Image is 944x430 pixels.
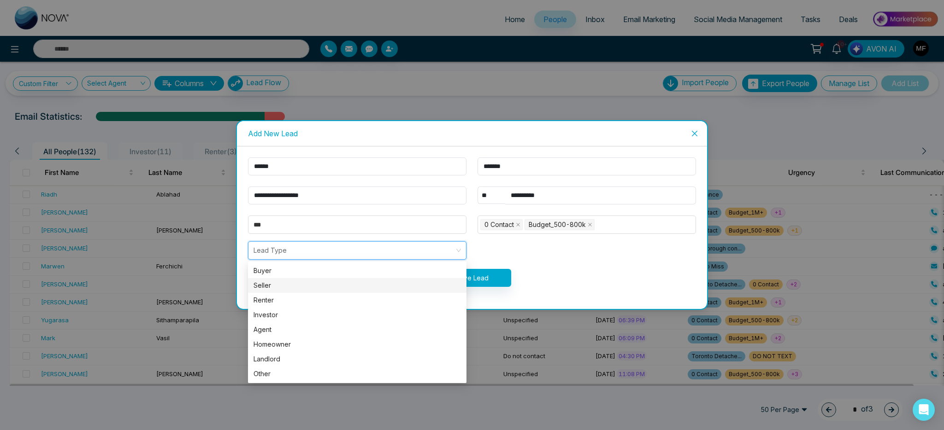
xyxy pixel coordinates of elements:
[529,220,586,230] span: Budget_500-800k
[248,322,466,337] div: Agent
[248,308,466,322] div: Investor
[913,399,935,421] div: Open Intercom Messenger
[248,263,466,278] div: Buyer
[254,325,461,335] div: Agent
[254,280,461,291] div: Seller
[691,130,698,137] span: close
[248,337,466,352] div: Homeowner
[248,352,466,366] div: Landlord
[254,369,461,379] div: Other
[516,222,520,227] span: close
[248,366,466,381] div: Other
[433,269,511,287] button: Save Lead
[254,295,461,305] div: Renter
[254,310,461,320] div: Investor
[484,220,514,230] span: 0 Contact
[248,128,696,139] div: Add New Lead
[248,293,466,308] div: Renter
[254,354,461,364] div: Landlord
[254,266,461,276] div: Buyer
[248,278,466,293] div: Seller
[525,219,595,230] span: Budget_500-800k
[588,222,592,227] span: close
[254,339,461,349] div: Homeowner
[480,219,523,230] span: 0 Contact
[682,121,707,146] button: Close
